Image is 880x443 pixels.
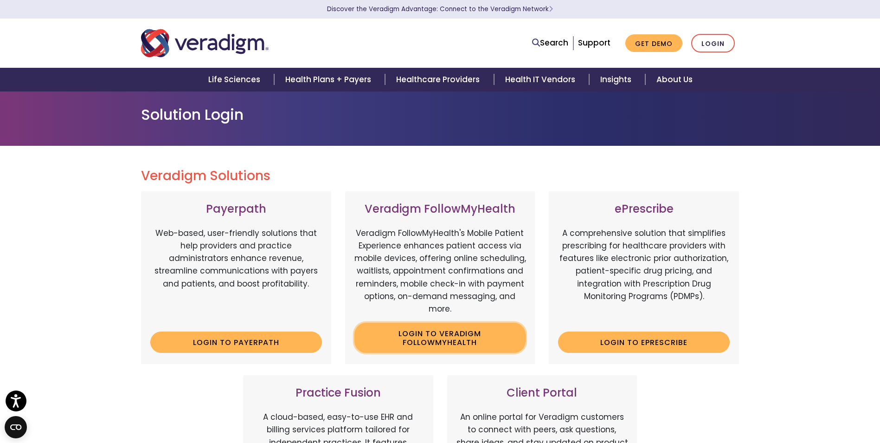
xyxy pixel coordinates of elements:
[354,227,526,315] p: Veradigm FollowMyHealth's Mobile Patient Experience enhances patient access via mobile devices, o...
[645,68,704,91] a: About Us
[141,106,739,124] h1: Solution Login
[558,227,730,325] p: A comprehensive solution that simplifies prescribing for healthcare providers with features like ...
[354,323,526,353] a: Login to Veradigm FollowMyHealth
[578,37,610,48] a: Support
[274,68,385,91] a: Health Plans + Payers
[702,376,869,432] iframe: Drift Chat Widget
[691,34,735,53] a: Login
[625,34,682,52] a: Get Demo
[5,416,27,438] button: Open CMP widget
[494,68,589,91] a: Health IT Vendors
[549,5,553,13] span: Learn More
[150,227,322,325] p: Web-based, user-friendly solutions that help providers and practice administrators enhance revenu...
[197,68,274,91] a: Life Sciences
[354,202,526,216] h3: Veradigm FollowMyHealth
[385,68,494,91] a: Healthcare Providers
[558,202,730,216] h3: ePrescribe
[150,332,322,353] a: Login to Payerpath
[532,37,568,49] a: Search
[589,68,645,91] a: Insights
[150,202,322,216] h3: Payerpath
[327,5,553,13] a: Discover the Veradigm Advantage: Connect to the Veradigm NetworkLearn More
[141,168,739,184] h2: Veradigm Solutions
[558,332,730,353] a: Login to ePrescribe
[141,28,269,59] img: Veradigm logo
[252,386,424,400] h3: Practice Fusion
[456,386,628,400] h3: Client Portal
